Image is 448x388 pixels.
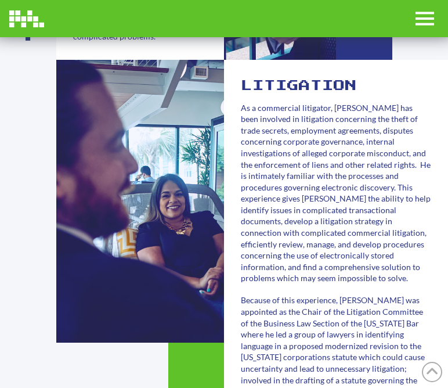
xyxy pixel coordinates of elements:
[241,77,357,96] h2: Litigation
[411,5,439,33] div: Toggle Off Canvas Content
[422,362,442,382] a: Back to Top
[241,103,431,283] span: As a commercial litigator, [PERSON_NAME] has been involved in litigation concerning the theft of ...
[9,10,44,27] img: Image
